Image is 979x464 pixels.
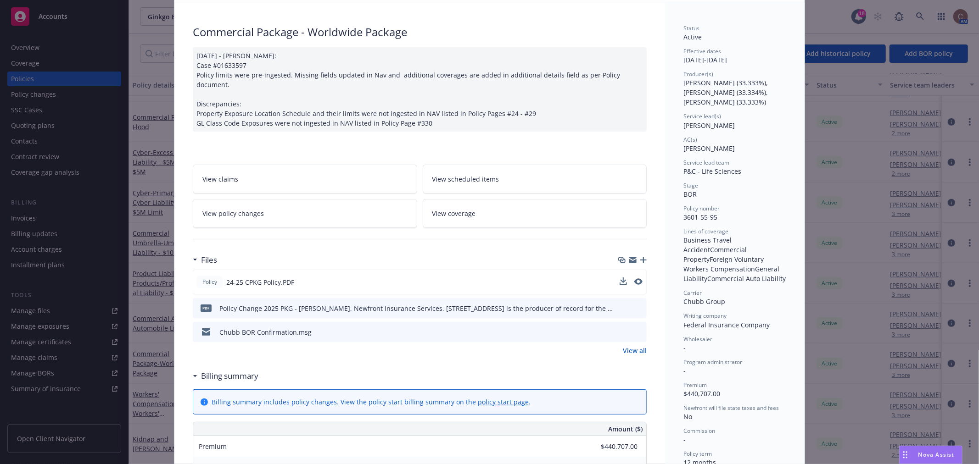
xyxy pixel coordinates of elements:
span: View scheduled items [432,174,499,184]
div: Policy Change 2025 PKG - [PERSON_NAME], Newfront Insurance Services, [STREET_ADDRESS] is the prod... [219,304,616,313]
span: Chubb Group [683,297,725,306]
span: Producer(s) [683,70,713,78]
button: Nova Assist [899,446,962,464]
button: preview file [634,277,643,287]
span: Program administrator [683,358,742,366]
input: 0.00 [583,440,643,453]
span: Wholesaler [683,335,712,343]
span: Commercial Property [683,245,749,264]
span: P&C - Life Sciences [683,167,741,176]
span: Foreign Voluntary Workers Compensation [683,255,766,273]
span: Commission [683,427,715,435]
h3: Billing summary [201,370,258,382]
h3: Files [201,254,217,266]
span: [PERSON_NAME] (33.333%), [PERSON_NAME] (33.334%), [PERSON_NAME] (33.333%) [683,78,770,106]
span: Federal Insurance Company [683,320,770,329]
div: [DATE] - [DATE] [683,47,786,65]
span: Policy [201,278,219,286]
span: - [683,435,686,444]
span: [PERSON_NAME] [683,144,735,153]
div: Files [193,254,217,266]
button: preview file [635,304,643,313]
span: Policy number [683,204,720,212]
button: preview file [634,278,643,285]
span: Carrier [683,289,702,297]
a: View policy changes [193,199,417,228]
button: preview file [635,327,643,337]
div: [DATE] - [PERSON_NAME]: Case #01633597 Policy limits were pre-ingested. Missing fields updated in... [193,47,647,132]
span: - [683,366,686,375]
span: Stage [683,182,698,189]
button: download file [620,327,627,337]
span: Business Travel Accident [683,236,733,254]
span: Amount ($) [608,424,643,434]
span: Writing company [683,312,727,320]
span: Service lead(s) [683,112,721,120]
div: Commercial Package - Worldwide Package [193,24,647,40]
button: download file [620,277,627,287]
span: 3601-55-95 [683,213,717,221]
span: pdf [201,304,212,311]
span: - [683,343,686,352]
span: Premium [199,442,227,451]
span: No [683,412,692,421]
span: [PERSON_NAME] [683,121,735,130]
a: View coverage [423,199,647,228]
span: $440,707.00 [683,389,720,398]
button: download file [620,277,627,285]
a: policy start page [478,398,529,406]
span: Status [683,24,699,32]
span: BOR [683,190,697,199]
span: Nova Assist [918,451,955,458]
span: AC(s) [683,136,697,144]
span: Newfront will file state taxes and fees [683,404,779,412]
span: Lines of coverage [683,227,728,235]
div: Billing summary [193,370,258,382]
span: Active [683,33,702,41]
a: View claims [193,165,417,193]
div: Chubb BOR Confirmation.msg [219,327,312,337]
span: Effective dates [683,47,721,55]
span: 24-25 CPKG Policy.PDF [226,277,294,287]
a: View all [623,346,647,355]
a: View scheduled items [423,165,647,193]
span: View claims [202,174,238,184]
span: Policy term [683,450,712,458]
span: View coverage [432,209,476,218]
div: Billing summary includes policy changes. View the policy start billing summary on the . [212,397,531,407]
button: download file [620,304,627,313]
span: View policy changes [202,209,264,218]
span: Commercial Auto Liability [707,274,786,283]
span: Premium [683,381,707,389]
span: Service lead team [683,159,729,166]
div: Drag to move [900,446,911,464]
span: General Liability [683,265,781,283]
